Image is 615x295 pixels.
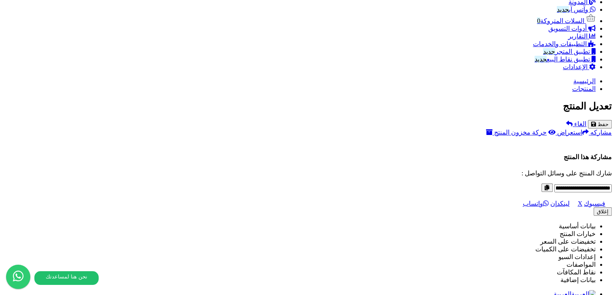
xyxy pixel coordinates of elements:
span: جديد [557,6,569,13]
span: جديد [543,48,555,55]
a: الإعدادات [563,63,596,70]
a: تخفيضات على الكميات [535,246,596,253]
a: تطبيق نقاط البيعجديد [535,56,596,63]
span: حفظ [598,121,609,127]
span: تطبيق المتجر [543,48,590,55]
h2: تعديل المنتج [3,101,612,112]
span: تطبيق نقاط البيع [535,56,590,63]
p: شارك المنتج على وسائل التواصل : [3,169,612,177]
span: وآتس آب [557,6,588,13]
a: بيانات أساسية [559,223,596,230]
a: المواصفات [566,261,596,268]
span: أدوات التسويق [548,25,587,32]
a: حركة مخزون المنتج [486,129,547,136]
span: السلات المتروكة [537,17,584,24]
span: التقارير [568,33,588,40]
a: تطبيق المتجرجديد [543,48,596,55]
a: إعدادات السيو [558,253,596,260]
a: التقارير [568,33,596,40]
a: الغاء [566,120,586,127]
a: بيانات إضافية [560,276,596,283]
span: جديد [535,56,547,63]
a: نقاط المكافآت [557,269,596,276]
a: تخفيضات على السعر [540,238,596,245]
h4: مشاركة هذا المنتج [3,153,612,161]
a: وآتس آبجديد [557,6,596,13]
span: الإعدادات [563,63,588,70]
button: إغلاق [594,207,612,216]
a: السلات المتروكة0 [537,17,596,24]
a: مشاركه [582,129,612,136]
span: مشاركه [590,129,612,136]
span: استعراض [557,129,582,136]
span: الغاء [574,120,586,127]
a: التطبيقات والخدمات [533,40,596,47]
a: استعراض [548,129,582,136]
a: أدوات التسويق [548,25,596,32]
a: فيسبوك [584,200,612,207]
span: التطبيقات والخدمات [533,40,587,47]
a: المنتجات [572,85,596,92]
span: حركة مخزون المنتج [494,129,547,136]
a: خيارات المنتج [560,230,596,237]
button: حفظ [588,120,612,129]
a: لينكدإن [550,200,576,207]
a: الرئيسية [573,78,596,84]
a: X [577,200,582,207]
a: واتساب [522,200,548,207]
span: 0 [537,17,540,24]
